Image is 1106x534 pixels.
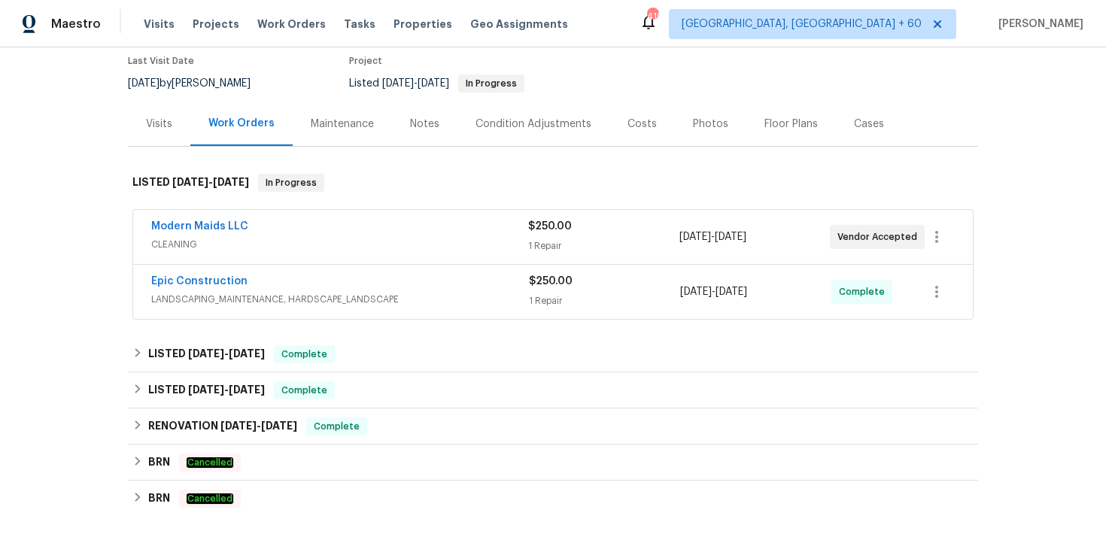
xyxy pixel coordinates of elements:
[151,237,528,252] span: CLEANING
[229,348,265,359] span: [DATE]
[148,454,170,472] h6: BRN
[410,117,439,132] div: Notes
[128,78,160,89] span: [DATE]
[680,284,747,299] span: -
[460,79,523,88] span: In Progress
[839,284,891,299] span: Complete
[528,221,572,232] span: $250.00
[151,221,248,232] a: Modern Maids LLC
[627,117,657,132] div: Costs
[229,384,265,395] span: [DATE]
[128,444,978,481] div: BRN Cancelled
[208,116,275,131] div: Work Orders
[715,232,746,242] span: [DATE]
[187,493,233,504] em: Cancelled
[647,9,658,24] div: 419
[146,117,172,132] div: Visits
[128,372,978,408] div: LISTED [DATE]-[DATE]Complete
[764,117,818,132] div: Floor Plans
[476,117,591,132] div: Condition Adjustments
[128,481,978,517] div: BRN Cancelled
[128,56,194,65] span: Last Visit Date
[716,287,747,297] span: [DATE]
[528,238,679,253] div: 1 Repair
[680,287,712,297] span: [DATE]
[148,490,170,508] h6: BRN
[418,78,449,89] span: [DATE]
[679,229,746,244] span: -
[261,420,297,431] span: [DATE]
[148,417,297,435] h6: RENOVATION
[349,56,382,65] span: Project
[151,276,248,287] a: Epic Construction
[837,229,923,244] span: Vendor Accepted
[213,177,249,187] span: [DATE]
[344,19,375,29] span: Tasks
[854,117,884,132] div: Cases
[679,232,711,242] span: [DATE]
[144,17,175,32] span: Visits
[682,17,922,32] span: [GEOGRAPHIC_DATA], [GEOGRAPHIC_DATA] + 60
[132,174,249,192] h6: LISTED
[51,17,101,32] span: Maestro
[382,78,414,89] span: [DATE]
[128,336,978,372] div: LISTED [DATE]-[DATE]Complete
[188,384,224,395] span: [DATE]
[151,292,529,307] span: LANDSCAPING_MAINTENANCE, HARDSCAPE_LANDSCAPE
[172,177,208,187] span: [DATE]
[529,276,573,287] span: $250.00
[275,347,333,362] span: Complete
[148,345,265,363] h6: LISTED
[220,420,297,431] span: -
[260,175,323,190] span: In Progress
[172,177,249,187] span: -
[393,17,452,32] span: Properties
[992,17,1083,32] span: [PERSON_NAME]
[128,159,978,207] div: LISTED [DATE]-[DATE]In Progress
[188,384,265,395] span: -
[188,348,265,359] span: -
[257,17,326,32] span: Work Orders
[275,383,333,398] span: Complete
[220,420,257,431] span: [DATE]
[148,381,265,399] h6: LISTED
[382,78,449,89] span: -
[529,293,680,308] div: 1 Repair
[693,117,728,132] div: Photos
[193,17,239,32] span: Projects
[349,78,524,89] span: Listed
[187,457,233,468] em: Cancelled
[188,348,224,359] span: [DATE]
[308,419,366,434] span: Complete
[128,408,978,444] div: RENOVATION [DATE]-[DATE]Complete
[470,17,568,32] span: Geo Assignments
[128,74,269,93] div: by [PERSON_NAME]
[311,117,374,132] div: Maintenance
